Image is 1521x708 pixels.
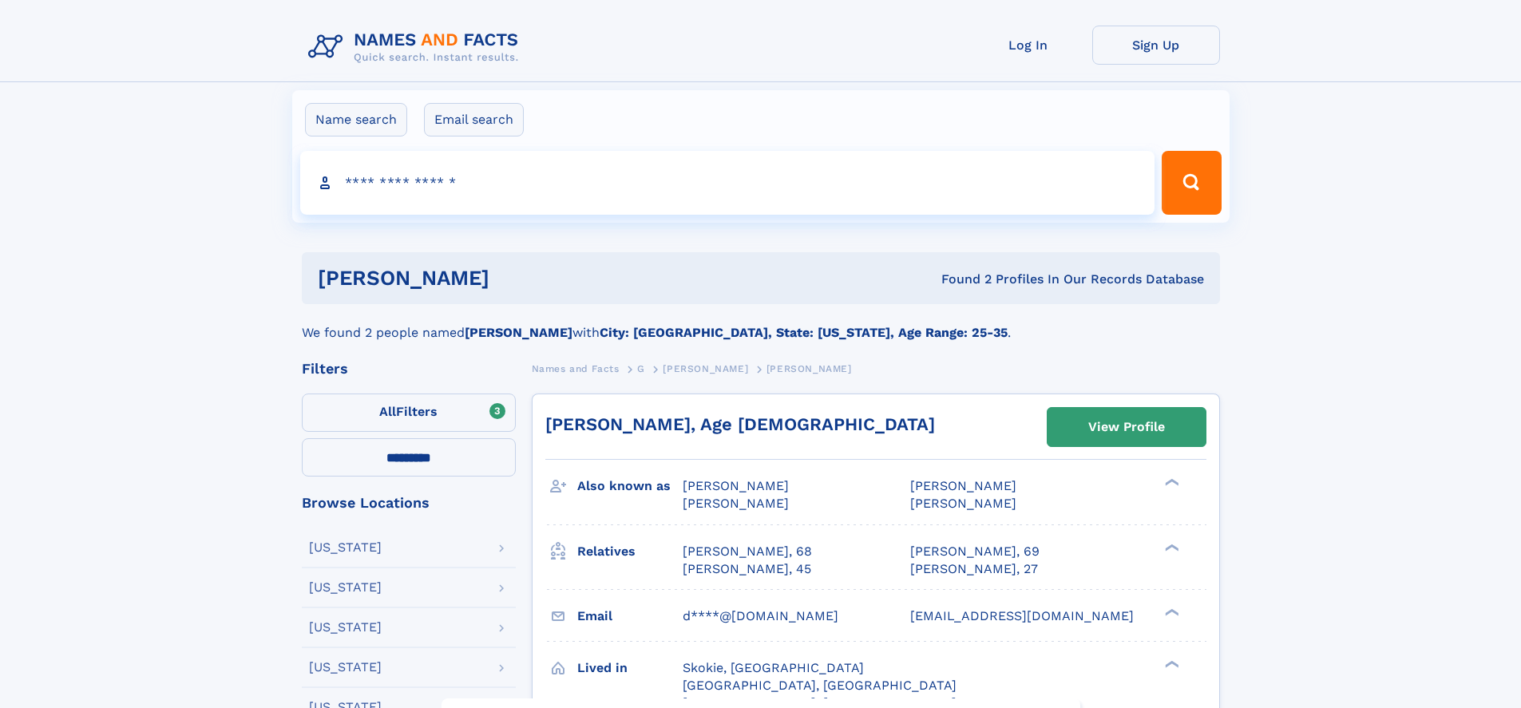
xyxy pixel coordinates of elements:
[683,496,789,511] span: [PERSON_NAME]
[309,581,382,594] div: [US_STATE]
[663,358,748,378] a: [PERSON_NAME]
[910,478,1016,493] span: [PERSON_NAME]
[910,560,1038,578] a: [PERSON_NAME], 27
[302,362,516,376] div: Filters
[1161,477,1180,488] div: ❯
[683,543,812,560] a: [PERSON_NAME], 68
[683,660,864,675] span: Skokie, [GEOGRAPHIC_DATA]
[302,304,1220,342] div: We found 2 people named with .
[379,404,396,419] span: All
[302,496,516,510] div: Browse Locations
[715,271,1204,288] div: Found 2 Profiles In Our Records Database
[465,325,572,340] b: [PERSON_NAME]
[532,358,620,378] a: Names and Facts
[318,268,715,288] h1: [PERSON_NAME]
[683,678,957,693] span: [GEOGRAPHIC_DATA], [GEOGRAPHIC_DATA]
[683,478,789,493] span: [PERSON_NAME]
[577,655,683,682] h3: Lived in
[766,363,852,374] span: [PERSON_NAME]
[964,26,1092,65] a: Log In
[910,543,1040,560] a: [PERSON_NAME], 69
[302,394,516,432] label: Filters
[910,496,1016,511] span: [PERSON_NAME]
[1088,409,1165,445] div: View Profile
[424,103,524,136] label: Email search
[309,621,382,634] div: [US_STATE]
[309,541,382,554] div: [US_STATE]
[305,103,407,136] label: Name search
[637,358,645,378] a: G
[300,151,1155,215] input: search input
[1161,542,1180,552] div: ❯
[600,325,1008,340] b: City: [GEOGRAPHIC_DATA], State: [US_STATE], Age Range: 25-35
[1162,151,1221,215] button: Search Button
[577,603,683,630] h3: Email
[1161,659,1180,669] div: ❯
[302,26,532,69] img: Logo Names and Facts
[910,608,1134,623] span: [EMAIL_ADDRESS][DOMAIN_NAME]
[637,363,645,374] span: G
[1048,408,1206,446] a: View Profile
[545,414,935,434] a: [PERSON_NAME], Age [DEMOGRAPHIC_DATA]
[577,538,683,565] h3: Relatives
[683,560,811,578] a: [PERSON_NAME], 45
[577,473,683,500] h3: Also known as
[663,363,748,374] span: [PERSON_NAME]
[1092,26,1220,65] a: Sign Up
[309,661,382,674] div: [US_STATE]
[1161,607,1180,617] div: ❯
